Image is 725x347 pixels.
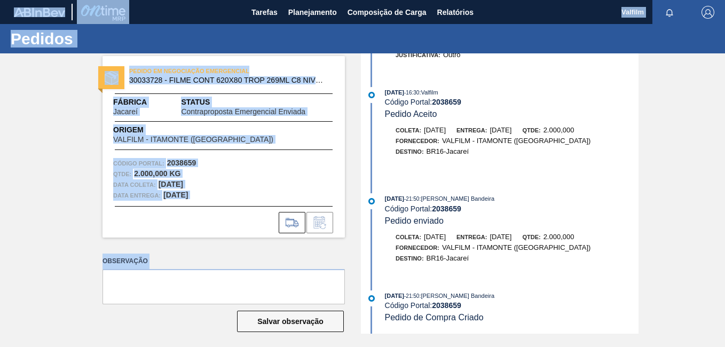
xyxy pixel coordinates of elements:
[443,51,461,59] span: Outro
[442,137,591,145] span: VALFILM - ITAMONTE ([GEOGRAPHIC_DATA])
[396,148,424,155] span: Destino:
[432,98,461,106] strong: 2038659
[385,98,639,106] div: Código Portal:
[385,204,639,213] div: Código Portal:
[543,233,574,241] span: 2.000,000
[129,76,323,84] span: 30033728 - FILME CONT 620X80 TROP 269ML C8 NIV25
[427,147,469,155] span: BR16-Jacareí
[181,108,305,116] span: Contraproposta Emergencial Enviada
[432,301,461,310] strong: 2038659
[237,311,344,332] button: Salvar observação
[424,126,446,134] span: [DATE]
[432,204,461,213] strong: 2038659
[288,6,337,19] span: Planejamento
[348,6,427,19] span: Composição de Carga
[404,293,419,299] span: - 21:50
[105,71,119,85] img: status
[129,66,279,76] span: PEDIDO EM NEGOCIAÇÃO EMERGENCIAL
[456,234,487,240] span: Entrega:
[306,212,333,233] div: Informar alteração no pedido
[385,109,437,119] span: Pedido Aceito
[163,191,188,199] strong: [DATE]
[113,124,304,136] span: Origem
[437,6,474,19] span: Relatórios
[385,195,404,202] span: [DATE]
[385,216,444,225] span: Pedido enviado
[113,108,138,116] span: Jacareí
[522,234,540,240] span: Qtde:
[396,234,421,240] span: Coleta:
[652,5,687,20] button: Notificações
[113,169,131,179] span: Qtde :
[396,245,439,251] span: Fornecedor:
[167,159,196,167] strong: 2038659
[419,195,494,202] span: : [PERSON_NAME] Bandeira
[404,196,419,202] span: - 21:50
[404,90,419,96] span: - 16:30
[385,293,404,299] span: [DATE]
[103,254,345,269] label: Observação
[14,7,65,17] img: TNhmsLtSVTkK8tSr43FrP2fwEKptu5GPRR3wAAAABJRU5ErkJggg==
[159,180,183,188] strong: [DATE]
[522,127,540,133] span: Qtde:
[419,293,494,299] span: : [PERSON_NAME] Bandeira
[368,295,375,302] img: atual
[113,190,161,201] span: Data entrega:
[385,301,639,310] div: Código Portal:
[543,126,574,134] span: 2.000,000
[385,313,484,322] span: Pedido de Compra Criado
[456,127,487,133] span: Entrega:
[368,198,375,204] img: atual
[251,6,278,19] span: Tarefas
[279,212,305,233] div: Ir para Composição de Carga
[396,127,421,133] span: Coleta:
[419,89,438,96] span: : Valfilm
[181,97,334,108] span: Status
[490,233,511,241] span: [DATE]
[396,52,440,58] span: Justificativa:
[113,158,164,169] span: Código Portal:
[11,33,200,45] h1: Pedidos
[442,243,591,251] span: VALFILM - ITAMONTE ([GEOGRAPHIC_DATA])
[702,6,714,19] img: Logout
[427,254,469,262] span: BR16-Jacareí
[113,179,156,190] span: Data coleta:
[134,169,180,178] strong: 2.000,000 KG
[113,136,273,144] span: VALFILM - ITAMONTE ([GEOGRAPHIC_DATA])
[385,89,404,96] span: [DATE]
[368,92,375,98] img: atual
[424,233,446,241] span: [DATE]
[113,97,171,108] span: Fábrica
[490,126,511,134] span: [DATE]
[396,255,424,262] span: Destino:
[396,138,439,144] span: Fornecedor:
